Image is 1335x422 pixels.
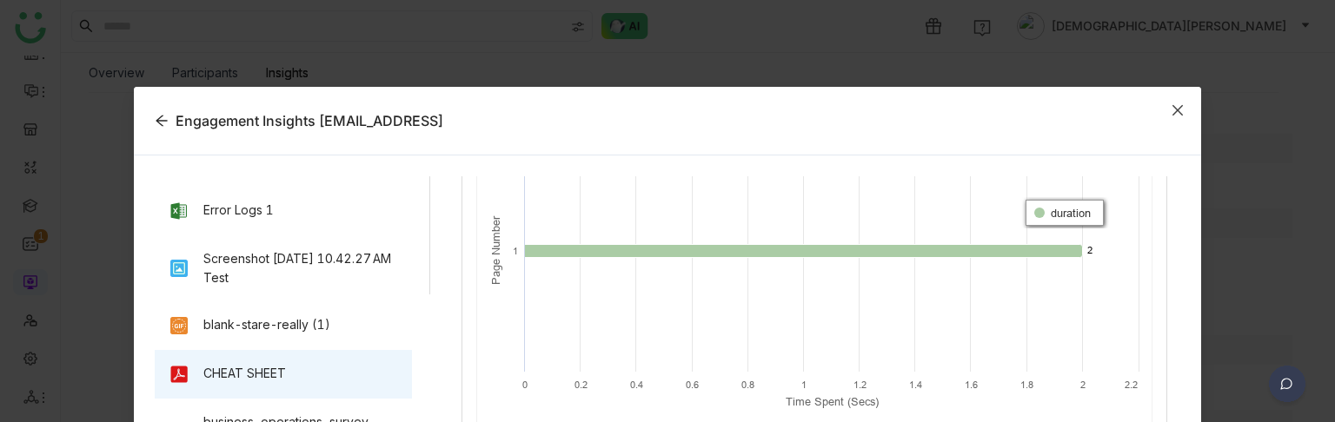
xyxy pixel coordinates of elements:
text: Page Number [488,216,502,286]
span: Engagement Insights [EMAIL_ADDRESS] [169,112,443,129]
div: blank-stare-really (1) [203,315,330,334]
text: 0.8 [741,379,754,391]
div: Screenshot [DATE] 10.42.27 AM Test [203,249,399,287]
text: 1.4 [909,379,922,391]
img: xlsx.svg [169,201,189,221]
text: 1.2 [853,379,867,391]
text: duration [1051,206,1091,220]
text: 1 [801,379,807,391]
text: 2 [1087,244,1093,256]
text: 0.4 [630,379,643,391]
img: png.svg [169,258,189,279]
img: gif.svg [169,315,189,336]
text: 2 [1080,379,1086,391]
text: 2.2 [1125,379,1138,391]
text: 0 [522,379,528,391]
img: pdf.svg [169,364,189,385]
button: Close [1154,87,1201,134]
text: 1.8 [1020,379,1033,391]
img: dsr-chat-floating.svg [1265,366,1309,409]
text: 0.6 [686,379,699,391]
div: Error Logs 1 [203,201,274,220]
text: 1.6 [965,379,978,391]
text: Time Spent (Secs) [786,394,879,408]
div: CHEAT SHEET [203,364,286,383]
text: 1 [513,245,518,257]
text: 0.2 [575,379,588,391]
